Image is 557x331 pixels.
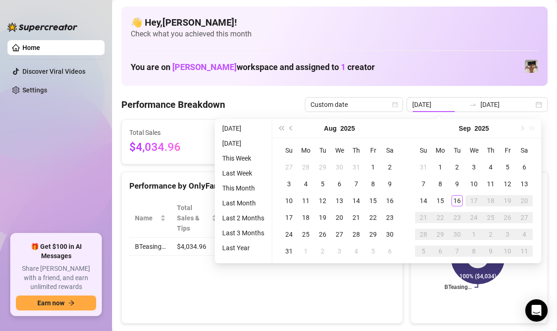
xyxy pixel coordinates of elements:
[432,209,449,226] td: 2025-09-22
[331,142,348,159] th: We
[297,159,314,176] td: 2025-07-28
[451,212,463,223] div: 23
[449,243,465,260] td: 2025-10-07
[435,178,446,190] div: 8
[281,159,297,176] td: 2025-07-27
[418,229,429,240] div: 28
[219,123,268,134] li: [DATE]
[381,176,398,192] td: 2025-08-09
[480,99,534,110] input: End date
[317,246,328,257] div: 2
[451,162,463,173] div: 2
[367,246,379,257] div: 5
[519,229,530,240] div: 4
[129,238,171,256] td: BTeasing…
[415,159,432,176] td: 2025-08-31
[516,176,533,192] td: 2025-09-13
[351,195,362,206] div: 14
[482,192,499,209] td: 2025-09-18
[331,159,348,176] td: 2025-07-30
[348,209,365,226] td: 2025-08-21
[384,178,395,190] div: 9
[465,142,482,159] th: We
[219,168,268,179] li: Last Week
[384,246,395,257] div: 6
[171,238,223,256] td: $4,034.96
[281,243,297,260] td: 2025-08-31
[499,176,516,192] td: 2025-09-12
[16,296,96,310] button: Earn nowarrow-right
[499,159,516,176] td: 2025-09-05
[331,243,348,260] td: 2025-09-03
[468,195,479,206] div: 17
[415,176,432,192] td: 2025-09-07
[415,192,432,209] td: 2025-09-14
[418,162,429,173] div: 31
[297,226,314,243] td: 2025-08-25
[502,162,513,173] div: 5
[465,159,482,176] td: 2025-09-03
[334,246,345,257] div: 3
[384,212,395,223] div: 23
[415,243,432,260] td: 2025-10-05
[365,142,381,159] th: Fr
[468,229,479,240] div: 1
[525,60,538,73] img: BTeasing
[281,142,297,159] th: Su
[334,178,345,190] div: 6
[392,102,398,107] span: calendar
[283,229,295,240] div: 24
[451,246,463,257] div: 7
[300,229,311,240] div: 25
[276,119,286,138] button: Last year (Control + left)
[435,195,446,206] div: 15
[334,212,345,223] div: 20
[418,178,429,190] div: 7
[415,209,432,226] td: 2025-09-21
[384,162,395,173] div: 2
[131,16,538,29] h4: 👋 Hey, [PERSON_NAME] !
[300,195,311,206] div: 11
[499,192,516,209] td: 2025-09-19
[331,226,348,243] td: 2025-08-27
[502,178,513,190] div: 12
[468,178,479,190] div: 10
[432,159,449,176] td: 2025-09-01
[412,99,465,110] input: Start date
[449,159,465,176] td: 2025-09-02
[283,162,295,173] div: 27
[281,192,297,209] td: 2025-08-10
[283,246,295,257] div: 31
[219,138,268,149] li: [DATE]
[482,176,499,192] td: 2025-09-11
[310,98,397,112] span: Custom date
[482,243,499,260] td: 2025-10-09
[485,229,496,240] div: 2
[135,213,158,223] span: Name
[317,195,328,206] div: 12
[300,246,311,257] div: 1
[502,212,513,223] div: 26
[351,162,362,173] div: 31
[314,226,331,243] td: 2025-08-26
[348,226,365,243] td: 2025-08-28
[300,212,311,223] div: 18
[22,86,47,94] a: Settings
[348,176,365,192] td: 2025-08-07
[22,44,40,51] a: Home
[468,212,479,223] div: 24
[516,209,533,226] td: 2025-09-27
[449,176,465,192] td: 2025-09-09
[219,183,268,194] li: This Month
[348,192,365,209] td: 2025-08-14
[281,209,297,226] td: 2025-08-17
[482,226,499,243] td: 2025-10-02
[219,153,268,164] li: This Week
[351,246,362,257] div: 4
[451,195,463,206] div: 16
[314,209,331,226] td: 2025-08-19
[314,142,331,159] th: Tu
[519,178,530,190] div: 13
[351,212,362,223] div: 21
[334,162,345,173] div: 30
